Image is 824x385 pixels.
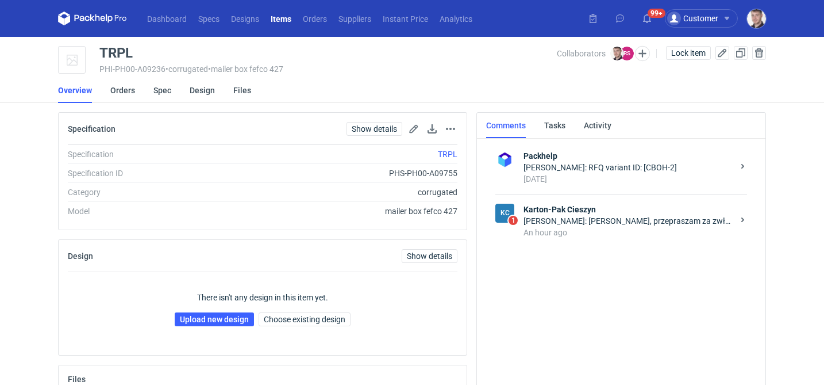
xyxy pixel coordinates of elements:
a: Orders [297,12,333,25]
span: 1 [509,216,518,225]
button: 99+ [638,9,656,28]
a: TRPL [438,150,457,159]
div: Karton-Pak Cieszyn [495,204,514,223]
div: Specification ID [68,167,224,179]
a: Show details [402,249,457,263]
a: Analytics [434,12,478,25]
a: Tasks [544,113,565,138]
a: Specs [192,12,225,25]
button: Actions [444,122,457,136]
a: Show details [346,122,402,136]
button: Edit collaborators [635,46,650,61]
button: Lock item [666,46,711,60]
button: Edit item [715,46,729,60]
img: Packhelp [495,150,514,169]
h2: Specification [68,124,115,134]
div: [PERSON_NAME]: [PERSON_NAME], przepraszam za zwłokę. 353x250x80 zew Konstrukcja: Fefco 427 GD2 21... [523,215,733,227]
a: Overview [58,78,92,103]
div: [DATE] [523,173,733,185]
button: Edit spec [407,122,421,136]
div: mailer box fefco 427 [224,205,457,217]
div: Category [68,186,224,198]
a: Activity [584,113,611,138]
div: Model [68,205,224,217]
div: corrugated [224,186,457,198]
strong: Packhelp [523,150,733,162]
img: Maciej Sikora [610,47,624,60]
a: Upload new design [175,312,254,326]
button: Customer [665,9,747,28]
div: Specification [68,148,224,160]
svg: Packhelp Pro [58,12,127,25]
p: There isn't any design in this item yet. [197,292,328,303]
a: Comments [486,113,526,138]
div: TRPL [99,46,133,60]
div: An hour ago [523,227,733,238]
figcaption: RS [620,47,634,60]
img: Maciej Sikora [747,9,766,28]
a: Orders [110,78,135,103]
strong: Karton-Pak Cieszyn [523,204,733,215]
figcaption: KC [495,204,514,223]
span: Collaborators [557,49,606,58]
a: Dashboard [141,12,192,25]
button: Download specification [425,122,439,136]
span: Choose existing design [264,315,345,323]
a: Items [265,12,297,25]
div: [PERSON_NAME]: RFQ variant ID: [CBOH-2] [523,162,733,173]
a: Designs [225,12,265,25]
h2: Design [68,251,93,261]
span: • mailer box fefco 427 [208,64,283,74]
a: Instant Price [377,12,434,25]
a: Suppliers [333,12,377,25]
div: PHI-PH00-A09236 [99,64,557,74]
div: Customer [667,12,718,25]
span: Lock item [671,49,706,57]
a: Spec [153,78,171,103]
a: Design [190,78,215,103]
h2: Files [68,375,86,384]
button: Duplicate Item [734,46,748,60]
a: Files [233,78,251,103]
button: Choose existing design [259,312,351,326]
span: • corrugated [165,64,208,74]
div: PHS-PH00-A09755 [224,167,457,179]
button: Delete item [752,46,766,60]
